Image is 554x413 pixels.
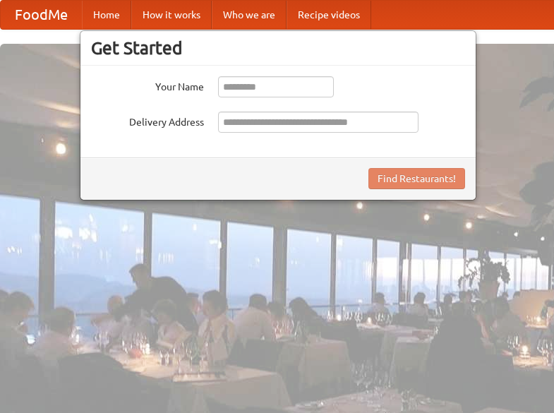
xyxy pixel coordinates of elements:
[82,1,131,29] a: Home
[287,1,371,29] a: Recipe videos
[368,168,465,189] button: Find Restaurants!
[91,112,204,129] label: Delivery Address
[212,1,287,29] a: Who we are
[91,37,465,59] h3: Get Started
[1,1,82,29] a: FoodMe
[131,1,212,29] a: How it works
[91,76,204,94] label: Your Name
